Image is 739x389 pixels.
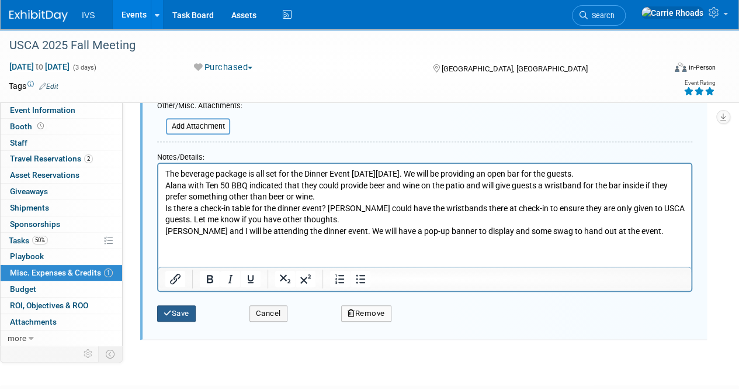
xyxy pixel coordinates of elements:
[72,64,96,71] span: (3 days)
[351,271,370,287] button: Bullet list
[220,271,240,287] button: Italic
[1,200,122,216] a: Shipments
[157,101,242,114] div: Other/Misc. Attachments:
[1,314,122,330] a: Attachments
[1,281,122,297] a: Budget
[10,252,44,261] span: Playbook
[588,11,615,20] span: Search
[78,346,99,362] td: Personalize Event Tab Strip
[9,10,68,22] img: ExhibitDay
[1,135,122,151] a: Staff
[688,63,716,72] div: In-Person
[10,219,60,229] span: Sponsorships
[10,105,75,115] span: Event Information
[10,138,27,147] span: Staff
[1,331,122,346] a: more
[82,11,95,20] span: IVS
[10,154,93,163] span: Travel Reservations
[1,249,122,264] a: Playbook
[341,305,391,322] button: Remove
[10,268,113,277] span: Misc. Expenses & Credits
[10,170,79,180] span: Asset Reservations
[34,62,45,71] span: to
[1,119,122,135] a: Booth
[5,35,655,56] div: USCA 2025 Fall Meeting
[10,187,48,196] span: Giveaways
[1,265,122,281] a: Misc. Expenses & Credits1
[1,151,122,167] a: Travel Reservations2
[1,233,122,249] a: Tasks50%
[9,80,58,92] td: Tags
[157,147,692,163] div: Notes/Details:
[572,5,626,26] a: Search
[249,305,287,322] button: Cancel
[1,216,122,232] a: Sponsorships
[1,184,122,199] a: Giveaways
[35,122,46,130] span: Booth not reserved yet
[32,236,48,245] span: 50%
[675,63,686,72] img: Format-Inperson.png
[9,61,70,72] span: [DATE] [DATE]
[241,271,261,287] button: Underline
[641,6,704,19] img: Carrie Rhoads
[99,346,123,362] td: Toggle Event Tabs
[190,61,257,74] button: Purchased
[684,80,715,86] div: Event Rating
[165,271,185,287] button: Insert/edit link
[8,333,26,343] span: more
[10,203,49,212] span: Shipments
[296,271,315,287] button: Superscript
[9,236,48,245] span: Tasks
[39,82,58,91] a: Edit
[10,301,88,310] span: ROI, Objectives & ROO
[104,268,113,277] span: 1
[1,298,122,314] a: ROI, Objectives & ROO
[612,61,716,78] div: Event Format
[10,122,46,131] span: Booth
[1,167,122,183] a: Asset Reservations
[275,271,295,287] button: Subscript
[1,102,122,118] a: Event Information
[10,284,36,294] span: Budget
[157,305,196,322] button: Save
[158,164,691,267] iframe: Rich Text Area
[441,64,587,73] span: [GEOGRAPHIC_DATA], [GEOGRAPHIC_DATA]
[10,317,57,326] span: Attachments
[200,271,220,287] button: Bold
[330,271,350,287] button: Numbered list
[84,154,93,163] span: 2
